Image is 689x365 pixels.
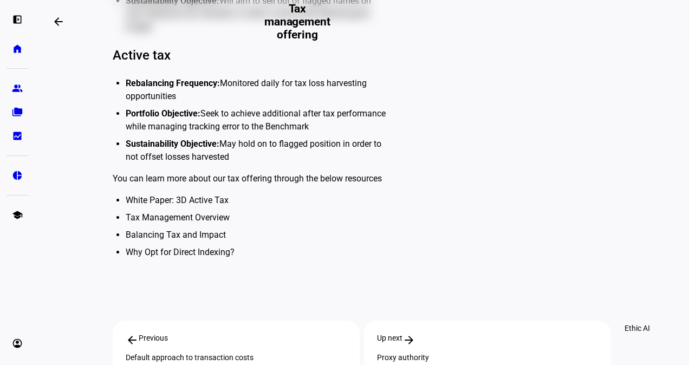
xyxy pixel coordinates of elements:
[126,353,347,362] div: Default approach to transaction costs
[6,165,28,186] a: pie_chart
[126,139,219,149] strong: Sustainability Objective:
[12,170,23,181] eth-mat-symbol: pie_chart
[12,43,23,54] eth-mat-symbol: home
[113,47,390,64] h3: Active tax
[52,15,65,28] mat-icon: arrow_backwards
[12,338,23,349] eth-mat-symbol: account_circle
[126,212,230,223] a: Tax Management Overview
[126,77,390,103] li: Monitored daily for tax loss harvesting opportunities
[126,138,390,164] li: May hold on to flagged position in order to not offset losses harvested
[6,77,28,99] a: group
[12,14,23,25] eth-mat-symbol: left_panel_open
[6,101,28,123] a: folder_copy
[12,107,23,118] eth-mat-symbol: folder_copy
[377,353,598,362] div: Proxy authority
[6,38,28,60] a: home
[377,334,402,347] span: Up next
[139,334,168,347] span: Previous
[126,230,226,240] a: Balancing Tax and Impact
[12,83,23,94] eth-mat-symbol: group
[126,247,235,257] a: Why Opt for Direct Indexing?
[113,172,390,185] p: You can learn more about our tax offering through the below resources
[126,334,139,347] mat-icon: arrow_back
[126,108,200,119] strong: Portfolio Objective:
[625,317,650,339] span: Ethic AI
[126,195,229,205] a: White Paper: 3D Active Tax
[6,125,28,147] a: bid_landscape
[612,317,663,339] button: Ethic AI
[126,107,390,133] li: Seek to achieve additional after tax performance while managing tracking error to the Benchmark
[12,210,23,220] eth-mat-symbol: school
[12,131,23,141] eth-mat-symbol: bid_landscape
[402,334,415,347] mat-icon: arrow_forward
[257,2,337,41] h2: Tax management offering
[126,78,220,88] strong: Rebalancing Frequency:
